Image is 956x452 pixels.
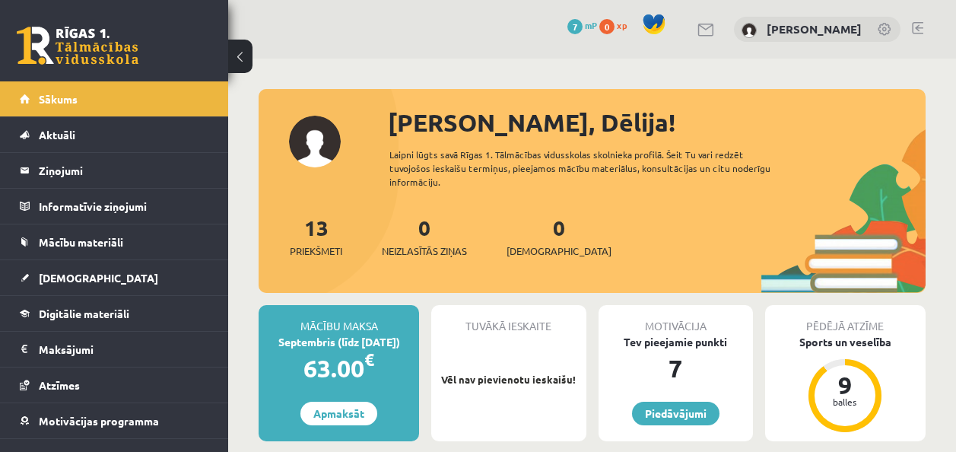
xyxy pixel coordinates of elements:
[599,350,753,387] div: 7
[822,397,868,406] div: balles
[382,214,467,259] a: 0Neizlasītās ziņas
[364,349,374,371] span: €
[439,372,578,387] p: Vēl nav pievienotu ieskaišu!
[20,189,209,224] a: Informatīvie ziņojumi
[39,235,123,249] span: Mācību materiāli
[767,21,862,37] a: [PERSON_NAME]
[39,307,129,320] span: Digitālie materiāli
[765,334,926,350] div: Sports un veselība
[599,19,615,34] span: 0
[20,368,209,403] a: Atzīmes
[39,378,80,392] span: Atzīmes
[567,19,597,31] a: 7 mP
[20,296,209,331] a: Digitālie materiāli
[507,214,611,259] a: 0[DEMOGRAPHIC_DATA]
[39,153,209,188] legend: Ziņojumi
[259,334,419,350] div: Septembris (līdz [DATE])
[20,117,209,152] a: Aktuāli
[39,92,78,106] span: Sākums
[20,260,209,295] a: [DEMOGRAPHIC_DATA]
[20,332,209,367] a: Maksājumi
[20,81,209,116] a: Sākums
[431,305,586,334] div: Tuvākā ieskaite
[290,244,342,259] span: Priekšmeti
[617,19,627,31] span: xp
[507,244,611,259] span: [DEMOGRAPHIC_DATA]
[389,148,789,189] div: Laipni lūgts savā Rīgas 1. Tālmācības vidusskolas skolnieka profilā. Šeit Tu vari redzēt tuvojošo...
[599,334,753,350] div: Tev pieejamie punkti
[822,373,868,397] div: 9
[567,19,583,34] span: 7
[290,214,342,259] a: 13Priekšmeti
[39,128,75,142] span: Aktuāli
[632,402,719,425] a: Piedāvājumi
[765,305,926,334] div: Pēdējā atzīme
[599,19,634,31] a: 0 xp
[39,189,209,224] legend: Informatīvie ziņojumi
[765,334,926,434] a: Sports un veselība 9 balles
[388,104,926,141] div: [PERSON_NAME], Dēlija!
[20,403,209,438] a: Motivācijas programma
[259,305,419,334] div: Mācību maksa
[300,402,377,425] a: Apmaksāt
[39,271,158,285] span: [DEMOGRAPHIC_DATA]
[39,414,159,428] span: Motivācijas programma
[599,305,753,334] div: Motivācija
[742,23,757,38] img: Dēlija Lavrova
[585,19,597,31] span: mP
[382,244,467,259] span: Neizlasītās ziņas
[259,350,419,387] div: 63.00
[39,332,209,367] legend: Maksājumi
[20,224,209,259] a: Mācību materiāli
[20,153,209,188] a: Ziņojumi
[17,27,138,65] a: Rīgas 1. Tālmācības vidusskola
